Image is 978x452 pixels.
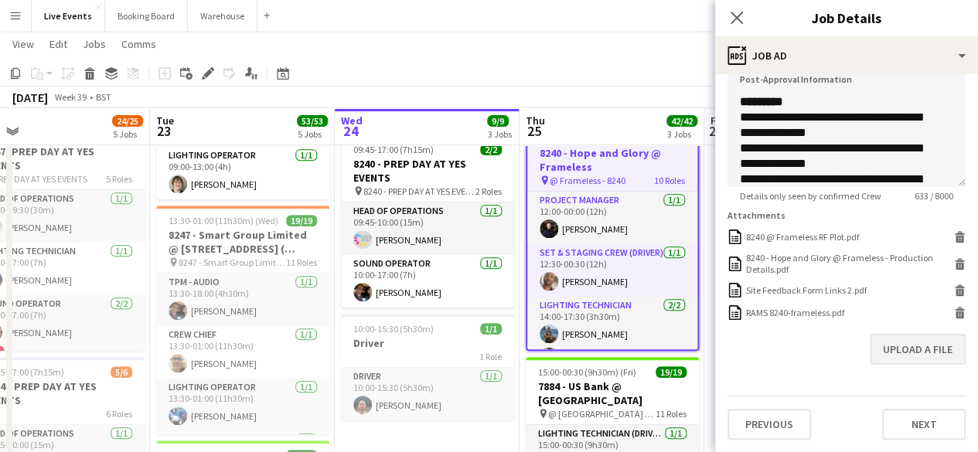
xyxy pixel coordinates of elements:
[113,128,142,140] div: 5 Jobs
[341,114,363,127] span: Wed
[115,34,162,54] a: Comms
[156,206,329,434] app-job-card: 13:30-01:00 (11h30m) (Wed)19/198247 - Smart Group Limited @ [STREET_ADDRESS] ( Formerly Freemason...
[156,147,329,199] app-card-role: Lighting Operator1/109:00-13:00 (4h)[PERSON_NAME]
[527,146,697,174] h3: 8240 - Hope and Glory @ Frameless
[708,122,723,140] span: 26
[341,202,514,255] app-card-role: Head of Operations1/109:45-10:00 (15m)[PERSON_NAME]
[523,122,545,140] span: 25
[341,336,514,350] h3: Driver
[353,323,434,335] span: 10:00-15:30 (5h30m)
[666,115,697,127] span: 42/42
[715,37,978,74] div: Job Ad
[297,115,328,127] span: 53/53
[527,192,697,244] app-card-role: Project Manager1/112:00-00:00 (12h)[PERSON_NAME]
[479,351,502,362] span: 1 Role
[286,257,317,268] span: 11 Roles
[156,114,174,127] span: Tue
[527,297,697,372] app-card-role: Lighting Technician2/214:00-17:30 (3h30m)[PERSON_NAME][PERSON_NAME]
[363,185,475,197] span: 8240 - PREP DAY AT YES EVENTS
[77,34,112,54] a: Jobs
[6,34,40,54] a: View
[353,144,434,155] span: 09:45-17:00 (7h15m)
[526,122,699,351] app-job-card: 12:00-00:30 (12h30m) (Fri)14/148240 - Hope and Glory @ Frameless @ Frameless - 824010 RolesProjec...
[746,252,950,275] div: 8240 - Hope and Glory @ Frameless - Production Details.pdf
[882,409,966,440] button: Next
[341,368,514,420] app-card-role: Driver1/110:00-15:30 (5h30m)[PERSON_NAME]
[538,366,636,378] span: 15:00-00:30 (9h30m) (Fri)
[475,185,502,197] span: 2 Roles
[339,122,363,140] span: 24
[156,379,329,431] app-card-role: Lighting Operator1/113:30-01:00 (11h30m)[PERSON_NAME]
[550,175,625,186] span: @ Frameless - 8240
[746,231,859,243] div: 8240 @ Frameless RF Plot.pdf
[43,34,73,54] a: Edit
[169,215,278,226] span: 13:30-01:00 (11h30m) (Wed)
[902,190,966,202] span: 633 / 8000
[32,1,105,31] button: Live Events
[667,128,697,140] div: 3 Jobs
[870,334,966,365] button: Upload a file
[341,122,514,308] app-job-card: In progress09:45-17:00 (7h15m)2/28240 - PREP DAY AT YES EVENTS 8240 - PREP DAY AT YES EVENTS2 Rol...
[487,115,509,127] span: 9/9
[527,244,697,297] app-card-role: Set & Staging Crew (Driver)1/112:30-00:30 (12h)[PERSON_NAME]
[188,1,257,31] button: Warehouse
[656,408,687,420] span: 11 Roles
[728,209,785,221] label: Attachments
[298,128,327,140] div: 5 Jobs
[12,37,34,51] span: View
[746,284,867,296] div: Site Feedback Form Links 2.pdf
[480,323,502,335] span: 1/1
[728,190,894,202] span: Details only seen by confirmed Crew
[49,37,67,51] span: Edit
[341,157,514,185] h3: 8240 - PREP DAY AT YES EVENTS
[156,228,329,256] h3: 8247 - Smart Group Limited @ [STREET_ADDRESS] ( Formerly Freemasons' Hall)
[51,91,90,103] span: Week 39
[96,91,111,103] div: BST
[710,114,723,127] span: Fri
[12,90,48,105] div: [DATE]
[656,366,687,378] span: 19/19
[179,257,286,268] span: 8247 - Smart Group Limited @ [STREET_ADDRESS] ( Formerly Freemasons' Hall)
[341,255,514,308] app-card-role: Sound Operator1/110:00-17:00 (7h)[PERSON_NAME]
[156,274,329,326] app-card-role: TPM - AUDIO1/113:30-18:00 (4h30m)[PERSON_NAME]
[654,175,685,186] span: 10 Roles
[341,314,514,420] app-job-card: 10:00-15:30 (5h30m)1/1Driver1 RoleDriver1/110:00-15:30 (5h30m)[PERSON_NAME]
[106,408,132,420] span: 6 Roles
[715,8,978,28] h3: Job Details
[111,366,132,378] span: 5/6
[105,1,188,31] button: Booking Board
[746,307,844,318] div: RAMS 8240-frameless.pdf
[106,173,132,185] span: 5 Roles
[286,215,317,226] span: 19/19
[154,122,174,140] span: 23
[112,115,143,127] span: 24/25
[548,408,656,420] span: @ [GEOGRAPHIC_DATA] - 7884
[121,37,156,51] span: Comms
[156,326,329,379] app-card-role: Crew Chief1/113:30-01:00 (11h30m)[PERSON_NAME]
[488,128,512,140] div: 3 Jobs
[526,114,545,127] span: Thu
[526,379,699,407] h3: 7884 - US Bank @ [GEOGRAPHIC_DATA]
[83,37,106,51] span: Jobs
[480,144,502,155] span: 2/2
[728,409,811,440] button: Previous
